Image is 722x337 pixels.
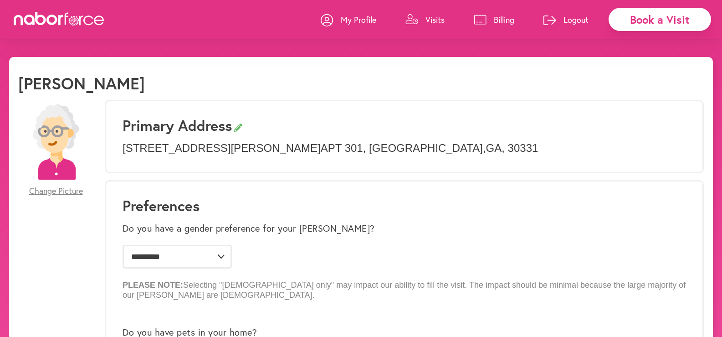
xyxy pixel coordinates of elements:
[18,73,145,93] h1: [PERSON_NAME]
[321,6,376,33] a: My Profile
[341,14,376,25] p: My Profile
[474,6,514,33] a: Billing
[123,142,686,155] p: [STREET_ADDRESS][PERSON_NAME] APT 301 , [GEOGRAPHIC_DATA] , GA , 30331
[494,14,514,25] p: Billing
[123,223,375,234] label: Do you have a gender preference for your [PERSON_NAME]?
[18,104,93,180] img: efc20bcf08b0dac87679abea64c1faab.png
[425,14,445,25] p: Visits
[123,280,183,290] b: PLEASE NOTE:
[29,186,83,196] span: Change Picture
[123,273,686,300] p: Selecting "[DEMOGRAPHIC_DATA] only" may impact our ability to fill the visit. The impact should b...
[123,197,686,214] h1: Preferences
[123,117,686,134] h3: Primary Address
[563,14,589,25] p: Logout
[405,6,445,33] a: Visits
[609,8,711,31] div: Book a Visit
[543,6,589,33] a: Logout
